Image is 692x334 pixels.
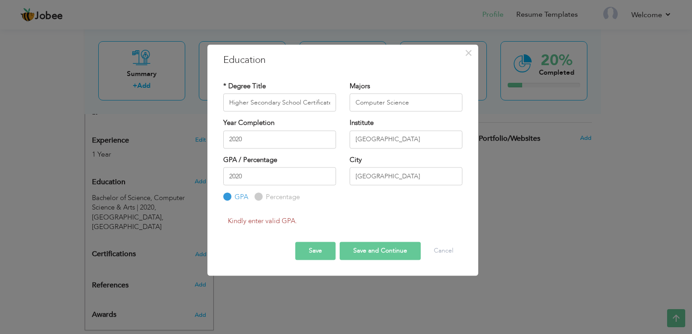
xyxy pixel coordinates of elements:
button: Cancel [425,242,462,260]
label: Institute [350,119,374,128]
label: Year Completion [223,119,274,128]
label: GPA / Percentage [223,155,277,165]
button: Close [461,46,476,60]
label: * Degree Title [223,81,266,91]
h3: Education [223,53,462,67]
div: Add your educational degree. [92,173,207,232]
span: × [465,45,472,61]
label: GPA [232,193,248,202]
label: Majors [350,81,370,91]
label: Kindly enter valid GPA. [228,216,297,226]
button: Save and Continue [340,242,421,260]
label: Percentage [264,193,300,202]
label: City [350,155,362,165]
button: Save [295,242,336,260]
